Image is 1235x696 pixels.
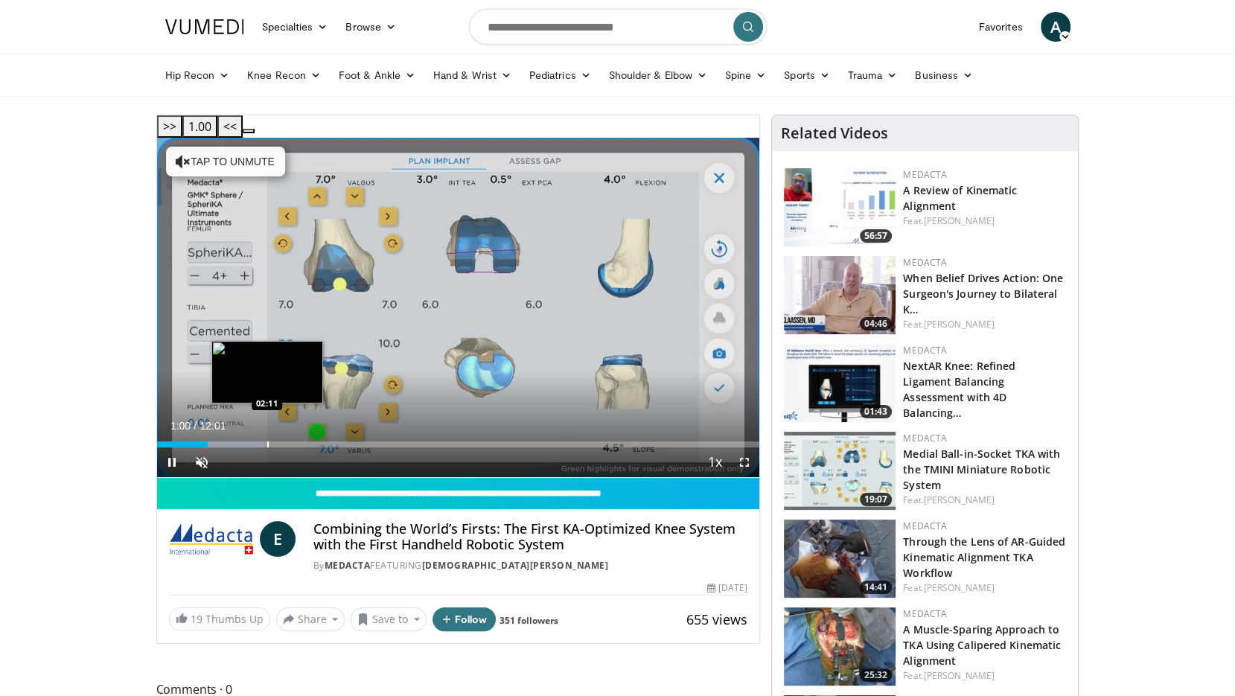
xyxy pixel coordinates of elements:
[500,614,558,627] a: 351 followers
[351,607,427,631] button: Save to
[330,60,424,90] a: Foot & Ankle
[276,607,345,631] button: Share
[860,317,892,331] span: 04:46
[903,168,947,181] a: Medacta
[169,607,270,630] a: 19 Thumbs Up
[903,669,1066,683] div: Feat.
[903,494,1066,507] div: Feat.
[325,559,371,572] a: Medacta
[187,447,217,477] button: Unmute
[784,344,896,422] img: 6a8baa29-1674-4a99-9eca-89e914d57116.150x105_q85_crop-smart_upscale.jpg
[211,341,323,403] img: image.jpeg
[182,115,217,138] button: 1.00
[903,520,947,532] a: Medacta
[903,447,1060,492] a: Medial Ball-in-Socket TKA with the TMINI Miniature Robotic System
[903,183,1017,213] a: A Review of Kinematic Alignment
[784,256,896,334] img: e7443d18-596a-449b-86f2-a7ae2f76b6bd.150x105_q85_crop-smart_upscale.jpg
[903,622,1061,668] a: A Muscle-Sparing Approach to TKA Using Calipered Kinematic Alignment
[924,214,995,227] a: [PERSON_NAME]
[784,432,896,510] a: 19:07
[469,9,767,45] input: Search topics, interventions
[924,581,995,594] a: [PERSON_NAME]
[166,147,285,176] button: Tap to unmute
[839,60,907,90] a: Trauma
[784,520,896,598] img: a1b90669-76d4-4a1e-9a63-4c89ef5ed2e6.150x105_q85_crop-smart_upscale.jpg
[924,669,995,682] a: [PERSON_NAME]
[716,60,775,90] a: Spine
[707,581,747,595] div: [DATE]
[860,493,892,506] span: 19:07
[903,581,1066,595] div: Feat.
[520,60,600,90] a: Pediatrics
[860,668,892,682] span: 25:32
[730,447,759,477] button: Fullscreen
[903,432,947,444] a: Medacta
[784,168,896,246] img: f98fa1a1-3411-4bfe-8299-79a530ffd7ff.150x105_q85_crop-smart_upscale.jpg
[238,60,330,90] a: Knee Recon
[157,441,760,447] div: Progress Bar
[903,359,1015,420] a: NextAR Knee: Refined Ligament Balancing Assessment with 4D Balancing…
[253,12,337,42] a: Specialties
[903,271,1063,316] a: When Belief Drives Action: One Surgeon's Journey to Bilateral K…
[165,19,244,34] img: VuMedi Logo
[903,534,1065,580] a: Through the Lens of AR-Guided Kinematic Alignment TKA Workflow
[924,318,995,331] a: [PERSON_NAME]
[924,494,995,506] a: [PERSON_NAME]
[784,520,896,598] a: 14:41
[194,420,197,432] span: /
[217,115,243,138] button: <<
[903,214,1066,228] div: Feat.
[157,447,187,477] button: Pause
[600,60,716,90] a: Shoulder & Elbow
[784,432,896,510] img: e4c7c2de-3208-4948-8bee-7202992581dd.150x105_q85_crop-smart_upscale.jpg
[313,521,747,553] h4: Combining the World’s Firsts: The First KA-Optimized Knee System with the First Handheld Robotic ...
[1041,12,1070,42] a: A
[784,256,896,334] a: 04:46
[422,559,609,572] a: [DEMOGRAPHIC_DATA][PERSON_NAME]
[157,115,182,138] button: >>
[433,607,497,631] button: Follow
[686,610,747,628] span: 655 views
[775,60,839,90] a: Sports
[860,229,892,243] span: 56:57
[200,420,226,432] span: 12:01
[313,559,747,572] div: By FEATURING
[903,256,947,269] a: Medacta
[784,607,896,686] img: 79992334-3ae6-45ec-80f5-af688f8136ae.150x105_q85_crop-smart_upscale.jpg
[700,447,730,477] button: Playback Rate
[903,607,947,620] a: Medacta
[424,60,520,90] a: Hand & Wrist
[156,60,239,90] a: Hip Recon
[903,344,947,357] a: Medacta
[784,344,896,422] a: 01:43
[260,521,296,557] a: E
[191,612,202,626] span: 19
[860,405,892,418] span: 01:43
[157,138,760,478] video-js: Video Player
[336,12,405,42] a: Browse
[903,318,1066,331] div: Feat.
[860,581,892,594] span: 14:41
[169,521,254,557] img: Medacta
[906,60,982,90] a: Business
[784,168,896,246] a: 56:57
[970,12,1032,42] a: Favorites
[784,607,896,686] a: 25:32
[781,124,888,142] h4: Related Videos
[170,420,191,432] span: 1:00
